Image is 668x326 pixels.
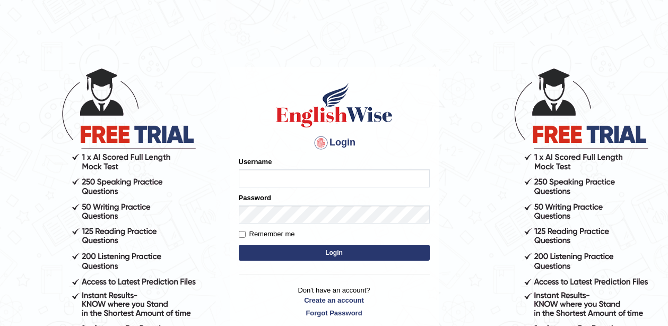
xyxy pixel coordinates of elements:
[239,231,246,238] input: Remember me
[239,157,272,167] label: Username
[239,295,430,305] a: Create an account
[274,81,395,129] img: Logo of English Wise sign in for intelligent practice with AI
[239,308,430,318] a: Forgot Password
[239,245,430,261] button: Login
[239,134,430,151] h4: Login
[239,285,430,318] p: Don't have an account?
[239,193,271,203] label: Password
[239,229,295,239] label: Remember me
